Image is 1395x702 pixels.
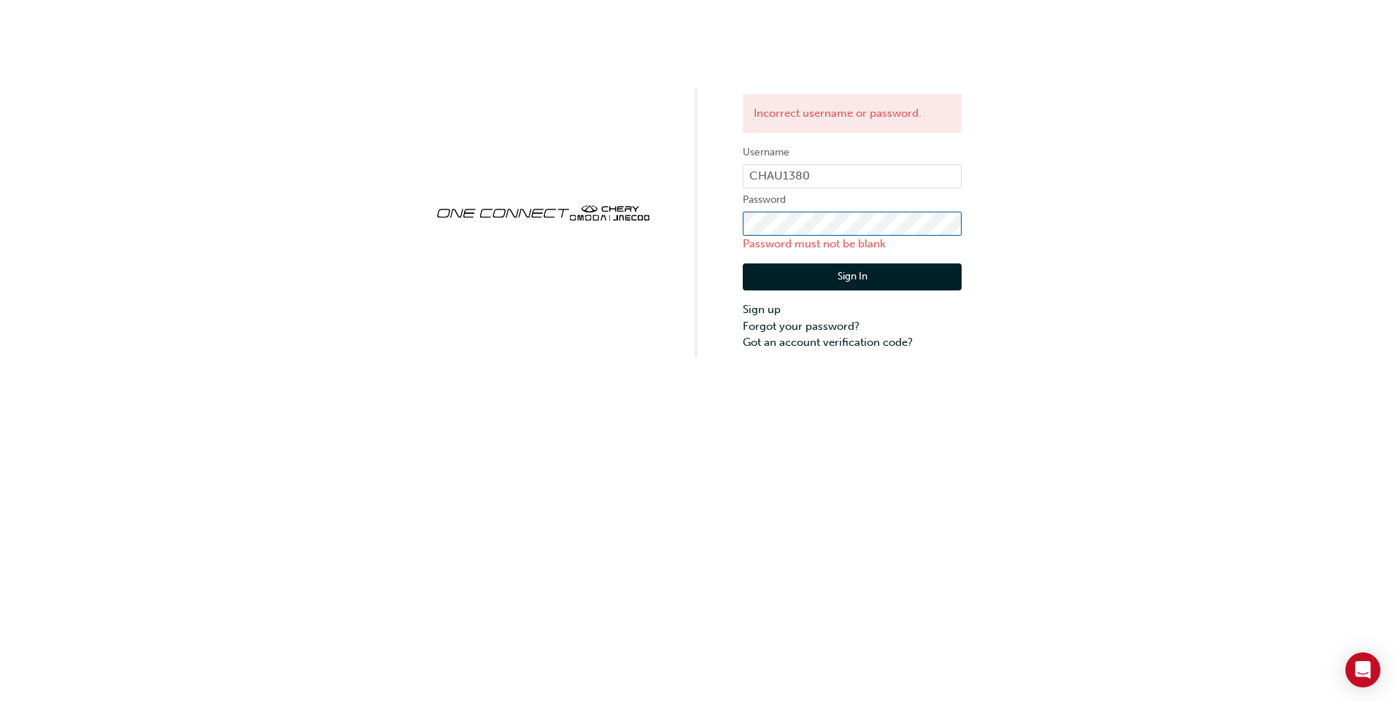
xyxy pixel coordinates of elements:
[743,236,962,252] p: Password must not be blank
[743,263,962,291] button: Sign In
[433,193,652,231] img: oneconnect
[743,334,962,351] a: Got an account verification code?
[743,301,962,318] a: Sign up
[743,164,962,189] input: Username
[743,144,962,161] label: Username
[743,94,962,133] div: Incorrect username or password.
[1345,652,1380,687] div: Open Intercom Messenger
[743,191,962,209] label: Password
[743,318,962,335] a: Forgot your password?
